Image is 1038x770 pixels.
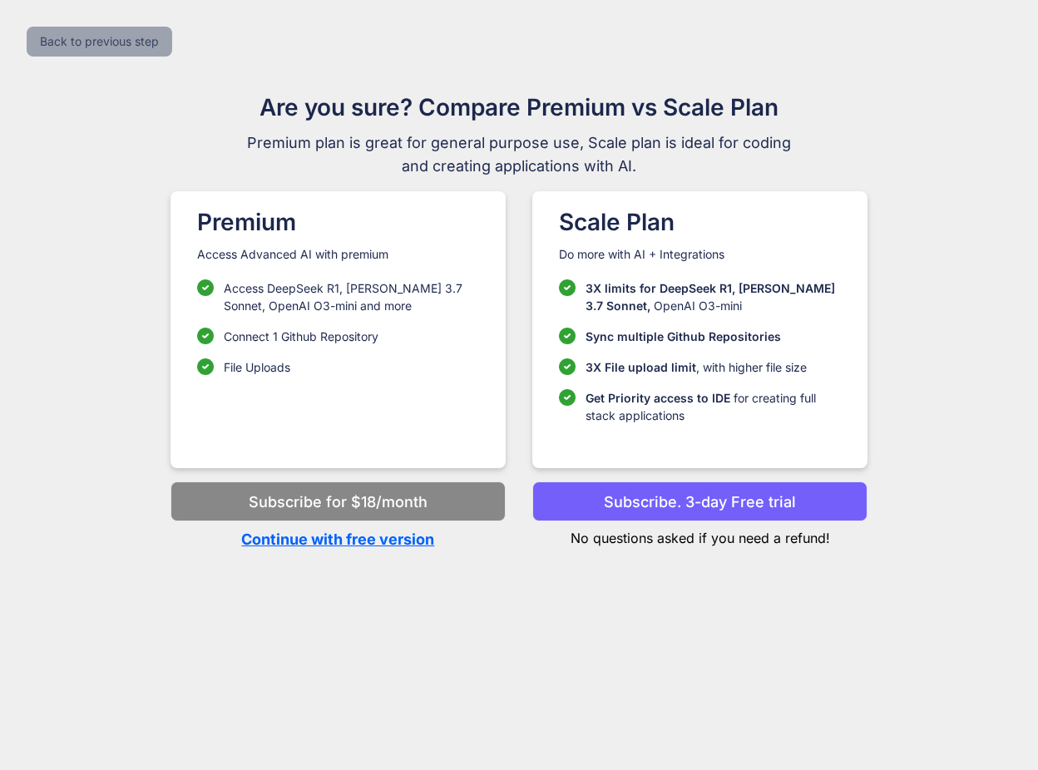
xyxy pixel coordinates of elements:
p: Sync multiple Github Repositories [586,328,781,345]
button: Subscribe for $18/month [171,481,506,521]
img: checklist [197,358,214,375]
img: checklist [559,389,576,406]
p: OpenAI O3-mini [586,279,841,314]
p: Connect 1 Github Repository [224,328,378,345]
button: Subscribe. 3-day Free trial [532,481,867,521]
img: checklist [559,328,576,344]
img: checklist [197,328,214,344]
h1: Scale Plan [559,205,841,239]
span: 3X limits for DeepSeek R1, [PERSON_NAME] 3.7 Sonnet, [586,281,835,313]
span: Premium plan is great for general purpose use, Scale plan is ideal for coding and creating applic... [240,131,798,178]
h1: Premium [197,205,479,239]
span: 3X File upload limit [586,360,696,374]
p: File Uploads [224,358,290,376]
p: Access DeepSeek R1, [PERSON_NAME] 3.7 Sonnet, OpenAI O3-mini and more [224,279,479,314]
p: Access Advanced AI with premium [197,246,479,263]
span: Get Priority access to IDE [586,391,730,405]
p: Subscribe. 3-day Free trial [604,491,796,513]
p: Do more with AI + Integrations [559,246,841,263]
h1: Are you sure? Compare Premium vs Scale Plan [240,90,798,125]
p: No questions asked if you need a refund! [532,521,867,548]
p: Continue with free version [171,528,506,550]
p: , with higher file size [586,358,807,376]
img: checklist [559,279,576,296]
p: Subscribe for $18/month [249,491,428,513]
button: Back to previous step [27,27,172,57]
img: checklist [197,279,214,296]
img: checklist [559,358,576,375]
p: for creating full stack applications [586,389,841,424]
